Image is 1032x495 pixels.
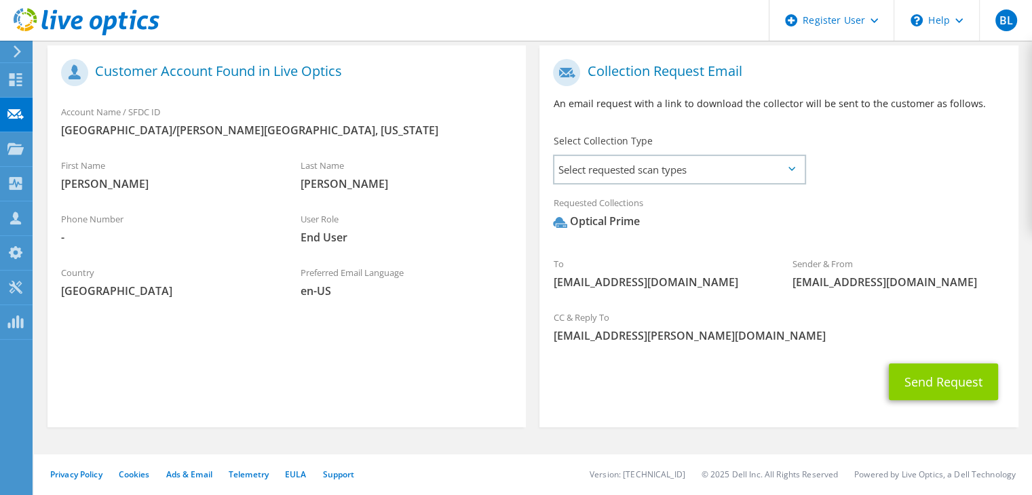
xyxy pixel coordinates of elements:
[166,469,212,480] a: Ads & Email
[47,258,287,305] div: Country
[539,303,1018,350] div: CC & Reply To
[995,9,1017,31] span: BL
[61,123,512,138] span: [GEOGRAPHIC_DATA]/[PERSON_NAME][GEOGRAPHIC_DATA], [US_STATE]
[553,214,639,229] div: Optical Prime
[61,176,273,191] span: [PERSON_NAME]
[61,230,273,245] span: -
[539,189,1018,243] div: Requested Collections
[301,230,513,245] span: End User
[553,134,652,148] label: Select Collection Type
[285,469,306,480] a: EULA
[779,250,1018,296] div: Sender & From
[553,328,1004,343] span: [EMAIL_ADDRESS][PERSON_NAME][DOMAIN_NAME]
[119,469,150,480] a: Cookies
[47,205,287,252] div: Phone Number
[301,176,513,191] span: [PERSON_NAME]
[590,469,685,480] li: Version: [TECHNICAL_ID]
[553,96,1004,111] p: An email request with a link to download the collector will be sent to the customer as follows.
[322,469,354,480] a: Support
[287,151,527,198] div: Last Name
[854,469,1016,480] li: Powered by Live Optics, a Dell Technology
[889,363,998,400] button: Send Request
[539,250,779,296] div: To
[61,283,273,298] span: [GEOGRAPHIC_DATA]
[47,151,287,198] div: First Name
[554,156,804,183] span: Select requested scan types
[553,59,997,86] h1: Collection Request Email
[50,469,102,480] a: Privacy Policy
[229,469,269,480] a: Telemetry
[553,275,765,290] span: [EMAIL_ADDRESS][DOMAIN_NAME]
[287,205,527,252] div: User Role
[911,14,923,26] svg: \n
[287,258,527,305] div: Preferred Email Language
[301,283,513,298] span: en-US
[47,98,526,144] div: Account Name / SFDC ID
[792,275,1005,290] span: [EMAIL_ADDRESS][DOMAIN_NAME]
[702,469,838,480] li: © 2025 Dell Inc. All Rights Reserved
[61,59,505,86] h1: Customer Account Found in Live Optics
